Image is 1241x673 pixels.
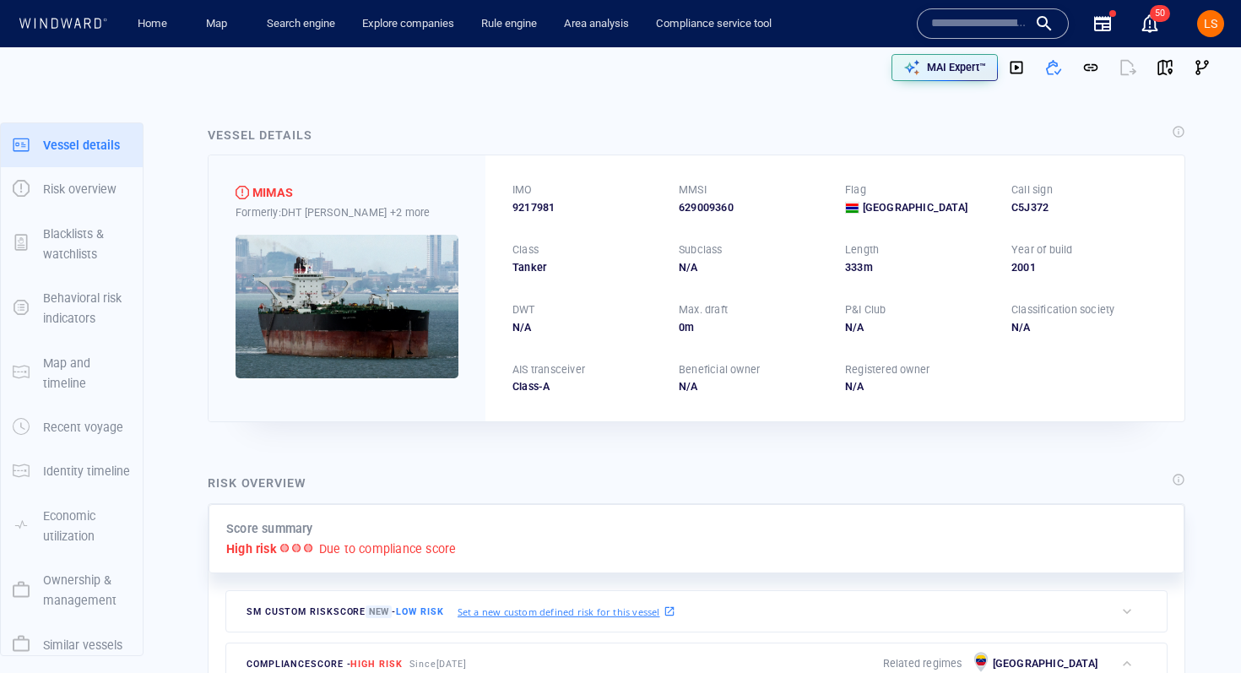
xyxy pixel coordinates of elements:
div: Risk overview [208,473,306,493]
p: DWT [512,302,535,318]
span: [GEOGRAPHIC_DATA] [863,200,967,215]
p: MMSI [679,182,707,198]
a: Explore companies [355,9,461,39]
p: Call sign [1011,182,1053,198]
p: Ownership & management [43,570,131,611]
div: 629009360 [679,200,825,215]
p: Registered owner [845,362,929,377]
span: 0 [679,321,685,334]
span: High risk [350,659,402,670]
p: Risk overview [43,179,117,199]
span: 333 [845,261,864,274]
p: MAI Expert™ [927,60,986,75]
button: Download video [998,49,1035,86]
a: Behavioral risk indicators [1,300,143,316]
button: Recent voyage [1,405,143,449]
p: IMO [512,182,533,198]
a: Set a new custom defined risk for this vessel [458,602,675,621]
p: Flag [845,182,866,198]
p: Similar vessels [43,635,122,655]
div: Notification center [1140,14,1160,34]
div: N/A [512,320,658,335]
iframe: Chat [1169,597,1228,660]
span: SM Custom risk score - [247,605,444,618]
p: Score summary [226,518,313,539]
button: Economic utilization [1,494,143,559]
p: [GEOGRAPHIC_DATA] [993,656,1097,671]
p: Due to compliance score [319,539,457,559]
a: Search engine [260,9,342,39]
button: Vessel details [1,123,143,167]
a: Recent voyage [1,419,143,435]
a: 50 [1136,10,1163,37]
p: +2 more [390,204,430,221]
a: Risk overview [1,181,143,197]
button: Map and timeline [1,341,143,406]
span: 50 [1150,5,1170,22]
a: Economic utilization [1,517,143,533]
a: Map [199,9,240,39]
div: Tanker [512,260,658,275]
a: Compliance service tool [649,9,778,39]
button: Map [192,9,247,39]
p: P&I Club [845,302,886,318]
button: Add to vessel list [1035,49,1072,86]
div: Vessel details [208,125,312,145]
p: Subclass [679,242,723,258]
p: Classification society [1011,302,1114,318]
span: N/A [679,380,698,393]
p: Behavioral risk indicators [43,288,131,329]
span: Since [DATE] [409,659,468,670]
span: N/A [845,380,864,393]
div: N/A [845,320,991,335]
span: 9217981 [512,200,555,215]
p: Related regimes [883,656,962,671]
span: m [864,261,873,274]
button: Get link [1072,49,1109,86]
button: Identity timeline [1,449,143,493]
a: Area analysis [557,9,636,39]
p: Max. draft [679,302,728,318]
a: Ownership & management [1,582,143,598]
button: Blacklists & watchlists [1,212,143,277]
button: 50 [1140,14,1160,34]
div: 2001 [1011,260,1157,275]
div: N/A [1011,320,1157,335]
div: Formerly: DHT [PERSON_NAME] [236,204,458,221]
p: Recent voyage [43,417,123,437]
button: LS [1194,7,1227,41]
p: Length [845,242,879,258]
a: Map and timeline [1,364,143,380]
span: Class-A [512,380,550,393]
p: Vessel details [43,135,120,155]
p: Blacklists & watchlists [43,224,131,265]
span: LS [1204,17,1217,30]
p: Identity timeline [43,461,130,481]
button: MAI Expert™ [891,54,998,81]
p: High risk [226,539,277,559]
span: New [366,605,392,618]
span: m [685,321,694,334]
span: Low risk [396,606,443,617]
button: View on map [1146,49,1184,86]
button: Risk overview [1,167,143,211]
button: Ownership & management [1,558,143,623]
button: Behavioral risk indicators [1,276,143,341]
a: Rule engine [474,9,544,39]
div: N/A [679,260,825,275]
p: Economic utilization [43,506,131,547]
div: High risk [236,186,249,199]
div: MIMAS [252,182,293,203]
p: Beneficial owner [679,362,760,377]
button: Home [125,9,179,39]
p: Set a new custom defined risk for this vessel [458,605,660,619]
p: Year of build [1011,242,1073,258]
p: AIS transceiver [512,362,585,377]
a: Blacklists & watchlists [1,235,143,251]
button: Visual Link Analysis [1184,49,1221,86]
